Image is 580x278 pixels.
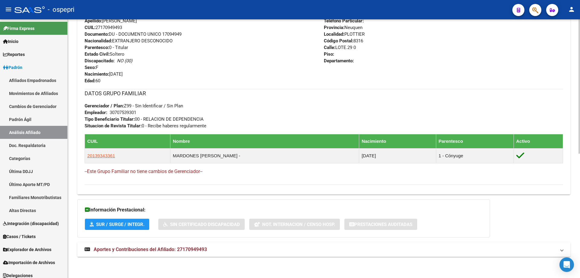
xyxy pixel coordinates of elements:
[3,259,55,266] span: Importación de Archivos
[324,45,335,50] strong: Calle:
[96,222,144,227] span: SUR / SURGE / INTEGR.
[94,247,207,252] span: Aportes y Contribuciones del Afiliado: 27170949493
[85,31,109,37] strong: Documento:
[87,153,115,158] span: 20139343361
[324,18,364,24] strong: Teléfono Particular:
[568,6,575,13] mat-icon: person
[324,25,344,30] strong: Provincia:
[85,18,102,24] strong: Apellido:
[324,45,356,50] span: LOTE.29 0
[85,103,183,109] span: Z99 - Sin Identificar / Sin Plan
[262,222,335,227] span: Not. Internacion / Censo Hosp.
[110,109,136,116] div: 30707539301
[85,58,114,64] strong: Discapacitado:
[85,18,137,24] span: [PERSON_NAME]
[436,148,514,163] td: 1 - Cónyuge
[85,116,135,122] strong: Tipo Beneficiario Titular:
[85,25,122,30] span: 27170949493
[5,6,12,13] mat-icon: menu
[324,38,353,44] strong: Código Postal:
[354,222,412,227] span: Prestaciones Auditadas
[77,242,570,257] mat-expansion-panel-header: Aportes y Contribuciones del Afiliado: 27170949493
[85,110,107,115] strong: Empleador:
[170,222,240,227] span: Sin Certificado Discapacidad
[85,78,95,83] strong: Edad:
[85,38,172,44] span: EXTRANJERO DESCONOCIDO
[85,45,128,50] span: 0 - Titular
[324,38,363,44] span: 8316
[85,219,149,230] button: SUR / SURGE / INTEGR.
[85,65,98,70] span: F
[85,51,110,57] strong: Estado Civil:
[85,206,482,214] h3: Información Prestacional:
[324,31,365,37] span: PLOTTIER
[514,134,563,148] th: Activo
[359,148,436,163] td: [DATE]
[3,220,59,227] span: Integración (discapacidad)
[85,134,170,148] th: CUIL
[85,123,206,129] span: 0 - Recibe haberes regularmente
[85,71,123,77] span: [DATE]
[3,64,22,71] span: Padrón
[344,219,417,230] button: Prestaciones Auditadas
[324,25,362,30] span: Neuquen
[359,134,436,148] th: Nacimiento
[170,134,359,148] th: Nombre
[324,58,354,64] strong: Departamento:
[436,134,514,148] th: Parentesco
[85,65,96,70] strong: Sexo:
[85,71,109,77] strong: Nacimiento:
[85,89,563,98] h3: DATOS GRUPO FAMILIAR
[3,246,51,253] span: Explorador de Archivos
[85,78,100,83] span: 60
[324,31,344,37] strong: Localidad:
[3,233,36,240] span: Casos / Tickets
[324,51,334,57] strong: Piso:
[85,51,124,57] span: Soltero
[85,123,142,129] strong: Situacion de Revista Titular:
[117,58,132,64] i: NO (00)
[85,116,204,122] span: 00 - RELACION DE DEPENDENCIA
[158,219,245,230] button: Sin Certificado Discapacidad
[170,148,359,163] td: MARDONES [PERSON_NAME] -
[85,25,95,30] strong: CUIL:
[3,25,34,32] span: Firma Express
[85,103,124,109] strong: Gerenciador / Plan:
[3,38,18,45] span: Inicio
[559,257,574,272] div: Open Intercom Messenger
[48,3,74,16] span: - ospepri
[3,51,25,58] span: Reportes
[85,45,109,50] strong: Parentesco:
[249,219,340,230] button: Not. Internacion / Censo Hosp.
[85,168,563,175] h4: --Este Grupo Familiar no tiene cambios de Gerenciador--
[85,38,112,44] strong: Nacionalidad:
[85,31,182,37] span: DU - DOCUMENTO UNICO 17094949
